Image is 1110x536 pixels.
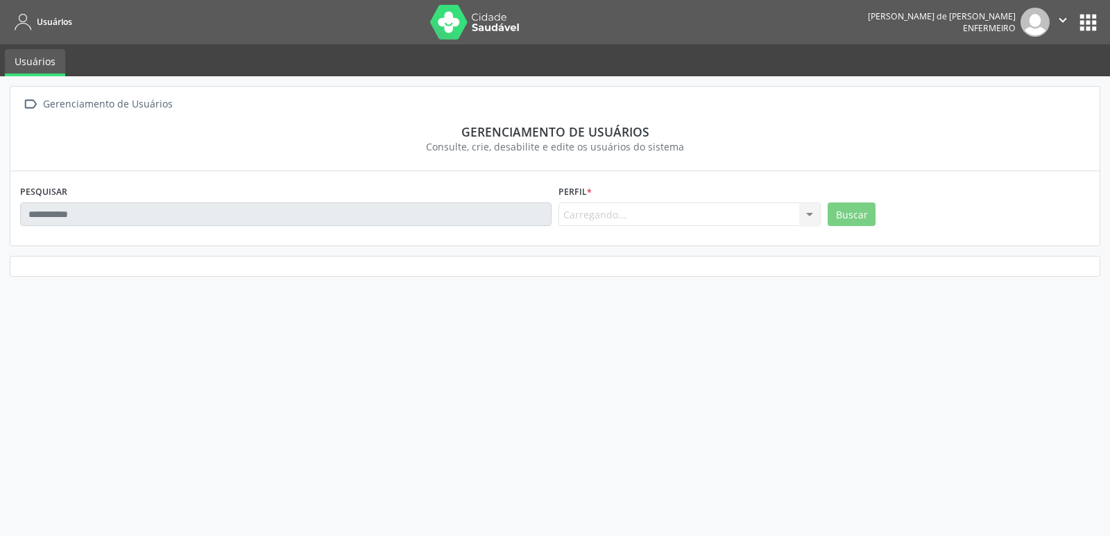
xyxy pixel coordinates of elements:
div: [PERSON_NAME] de [PERSON_NAME] [868,10,1016,22]
label: Perfil [558,181,592,202]
a: Usuários [5,49,65,76]
span: Enfermeiro [963,22,1016,34]
div: Consulte, crie, desabilite e edite os usuários do sistema [30,139,1080,154]
a:  Gerenciamento de Usuários [20,94,175,114]
div: Gerenciamento de usuários [30,124,1080,139]
span: Usuários [37,16,72,28]
button: Buscar [828,202,876,226]
button: apps [1076,10,1100,35]
div: Gerenciamento de Usuários [40,94,175,114]
i:  [20,94,40,114]
a: Usuários [10,10,72,33]
img: img [1021,8,1050,37]
label: PESQUISAR [20,181,67,202]
i:  [1055,12,1070,28]
button:  [1050,8,1076,37]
